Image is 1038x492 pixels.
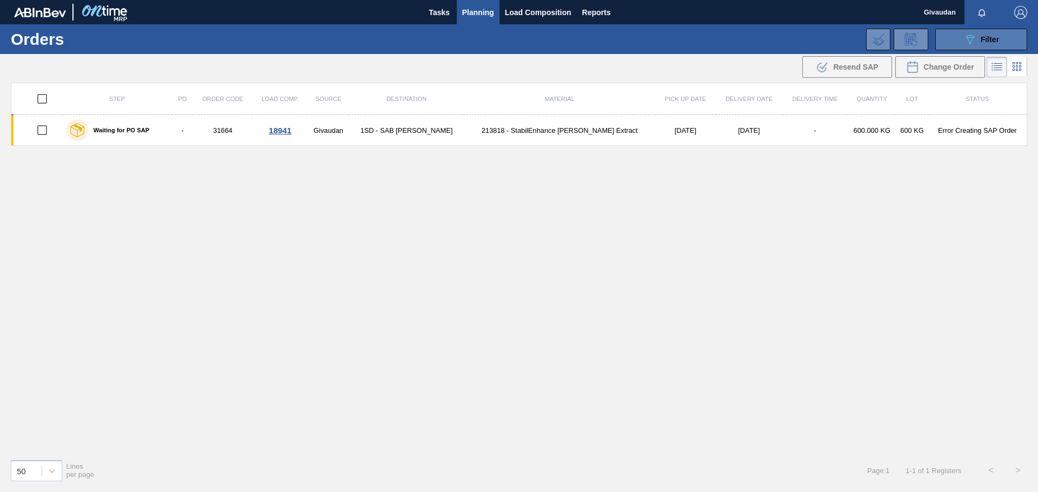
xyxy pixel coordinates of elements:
span: Load Comp. [262,96,299,102]
span: Delivery Date [726,96,773,102]
label: Waiting for PO SAP [88,127,149,133]
span: Tasks [428,6,451,19]
span: PO [178,96,187,102]
td: 1SD - SAB [PERSON_NAME] [349,115,464,146]
span: Lot [906,96,918,102]
span: Lines per page [66,462,95,478]
span: Pick up Date [665,96,707,102]
div: Resend SAP [802,56,892,78]
span: Material [545,96,575,102]
span: 1 - 1 of 1 Registers [906,467,961,475]
img: Logout [1014,6,1027,19]
span: Page : 1 [867,467,889,475]
td: [DATE] [716,115,783,146]
td: 600.000 KG [848,115,896,146]
button: > [1004,457,1032,484]
td: 213818 - StabilEnhance [PERSON_NAME] Extract [464,115,655,146]
td: 31664 [193,115,252,146]
td: Error Creating SAP Order [928,115,1027,146]
td: - [172,115,193,146]
span: Delivery Time [792,96,838,102]
div: Import Order Negotiation [866,29,890,50]
span: Order Code [202,96,243,102]
div: Change Order [895,56,985,78]
button: Notifications [964,5,999,20]
span: Status [966,96,989,102]
div: 18941 [254,126,306,135]
h1: Orders [11,33,172,45]
div: Order Review Request [894,29,928,50]
span: Reports [582,6,611,19]
div: 50 [17,466,26,475]
td: - [782,115,848,146]
span: Load Composition [505,6,571,19]
span: Source [316,96,342,102]
button: < [977,457,1004,484]
img: TNhmsLtSVTkK8tSr43FrP2fwEKptu5GPRR3wAAAABJRU5ErkJggg== [14,8,66,17]
a: Waiting for PO SAP-31664Givaudan1SD - SAB [PERSON_NAME]213818 - StabilEnhance [PERSON_NAME] Extra... [11,115,1027,146]
button: Filter [935,29,1027,50]
div: List Vision [987,57,1007,77]
div: Card Vision [1007,57,1027,77]
span: Destination [387,96,427,102]
td: Givaudan [308,115,349,146]
span: Resend SAP [833,63,878,71]
td: 600 KG [896,115,928,146]
td: [DATE] [655,115,715,146]
span: Planning [462,6,494,19]
span: Step [109,96,125,102]
span: Quantity [856,96,887,102]
span: Change Order [923,63,974,71]
span: Filter [981,35,999,44]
